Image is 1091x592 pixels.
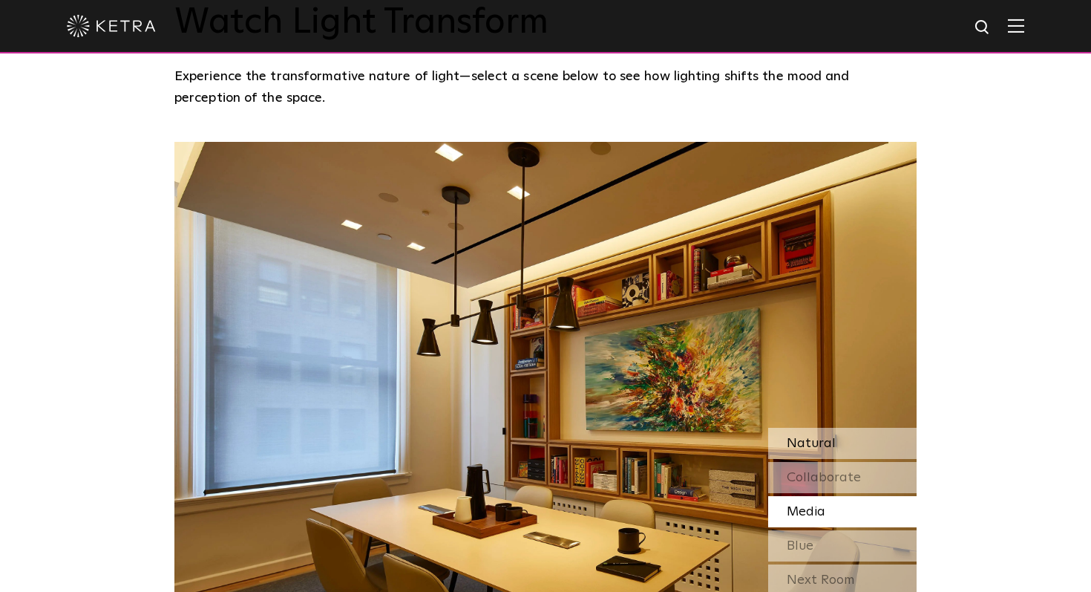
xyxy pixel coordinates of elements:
img: Hamburger%20Nav.svg [1008,19,1024,33]
span: Collaborate [787,471,861,484]
p: Experience the transformative nature of light—select a scene below to see how lighting shifts the... [174,66,909,108]
img: ketra-logo-2019-white [67,15,156,37]
span: Natural [787,437,836,450]
span: Blue [787,539,813,553]
span: Media [787,505,825,518]
img: search icon [974,19,992,37]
